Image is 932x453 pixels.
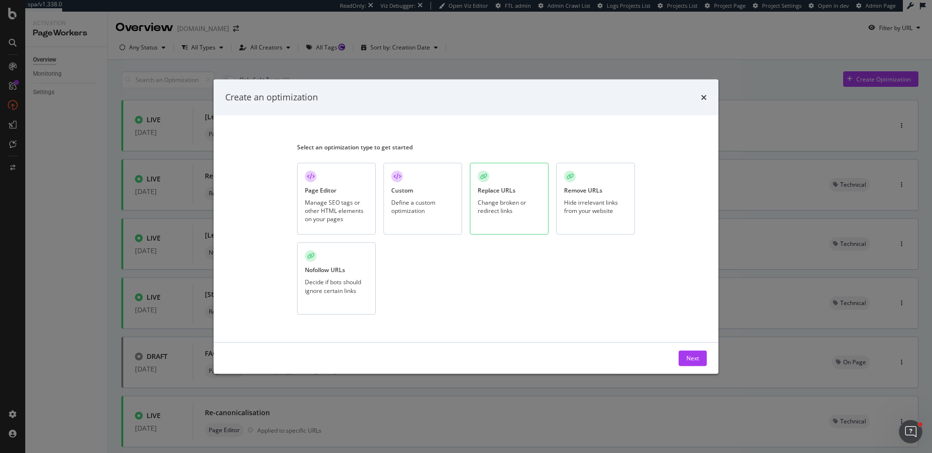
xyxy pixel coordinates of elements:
div: Select an optimization type to get started [297,143,635,151]
div: Change broken or redirect links [478,198,541,214]
div: Define a custom optimization [391,198,454,214]
button: Next [679,350,707,366]
div: Create an optimization [225,91,318,104]
div: Next [686,354,699,362]
div: Remove URLs [564,186,602,194]
div: Manage SEO tags or other HTML elements on your pages [305,198,368,223]
div: Custom [391,186,413,194]
div: modal [214,80,718,374]
div: Decide if bots should ignore certain links [305,278,368,294]
div: Replace URLs [478,186,516,194]
div: Hide irrelevant links from your website [564,198,627,214]
iframe: Intercom live chat [899,420,922,443]
div: Page Editor [305,186,336,194]
div: times [701,91,707,104]
div: Nofollow URLs [305,266,345,274]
